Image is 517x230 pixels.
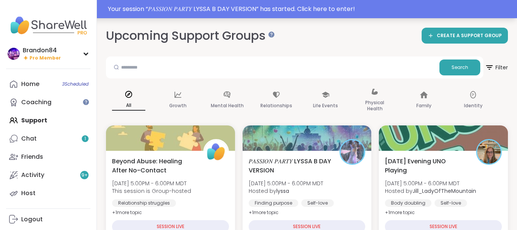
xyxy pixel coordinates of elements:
[6,148,90,166] a: Friends
[21,189,36,197] div: Host
[112,187,191,195] span: This session is Group-hosted
[249,180,323,187] span: [DATE] 5:00PM - 6:00PM MDT
[83,99,89,105] iframe: Spotlight
[30,55,61,61] span: Pro Member
[6,210,90,228] a: Logout
[112,101,145,111] p: All
[62,81,89,87] span: 3 Scheduled
[249,187,323,195] span: Hosted by
[416,101,431,110] p: Family
[341,140,364,164] img: lyssa
[81,172,88,178] span: 9 +
[452,64,468,71] span: Search
[112,180,191,187] span: [DATE] 5:00PM - 6:00PM MDT
[313,101,338,110] p: Life Events
[464,101,483,110] p: Identity
[385,157,468,175] span: [DATE] Evening UNO Playing
[413,187,476,195] b: Jill_LadyOfTheMountain
[169,101,187,110] p: Growth
[6,130,90,148] a: Chat1
[385,199,431,207] div: Body doubling
[21,215,43,224] div: Logout
[8,48,20,60] img: Brandon84
[6,184,90,202] a: Host
[485,58,508,77] span: Filter
[21,80,39,88] div: Home
[6,12,90,39] img: ShareWell Nav Logo
[112,199,176,207] div: Relationship struggles
[84,136,86,142] span: 1
[249,157,332,175] span: 𝑃𝐴𝑆𝑆𝐼𝑂𝑁 𝑃𝐴𝑅𝑇𝑌 LYSSA B DAY VERSION
[485,56,508,78] button: Filter
[422,28,508,44] a: CREATE A SUPPORT GROUP
[106,27,272,44] h2: Upcoming Support Groups
[211,101,244,110] p: Mental Health
[6,166,90,184] a: Activity9+
[23,46,61,55] div: Brandon84
[6,75,90,93] a: Home3Scheduled
[268,31,274,38] iframe: Spotlight
[301,199,334,207] div: Self-love
[204,140,228,164] img: ShareWell
[437,33,502,39] span: CREATE A SUPPORT GROUP
[385,187,476,195] span: Hosted by
[21,153,43,161] div: Friends
[108,5,512,14] div: Your session “ 𝑃𝐴𝑆𝑆𝐼𝑂𝑁 𝑃𝐴𝑅𝑇𝑌 LYSSA B DAY VERSION ” has started. Click here to enter!
[21,98,51,106] div: Coaching
[6,93,90,111] a: Coaching
[249,199,298,207] div: Finding purpose
[434,199,467,207] div: Self-love
[439,59,480,75] button: Search
[260,101,292,110] p: Relationships
[21,135,37,143] div: Chat
[276,187,289,195] b: lyssa
[112,157,195,175] span: Beyond Abuse: Healing After No-Contact
[385,180,476,187] span: [DATE] 5:00PM - 6:00PM MDT
[21,171,44,179] div: Activity
[358,98,391,113] p: Physical Health
[477,140,501,164] img: Jill_LadyOfTheMountain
